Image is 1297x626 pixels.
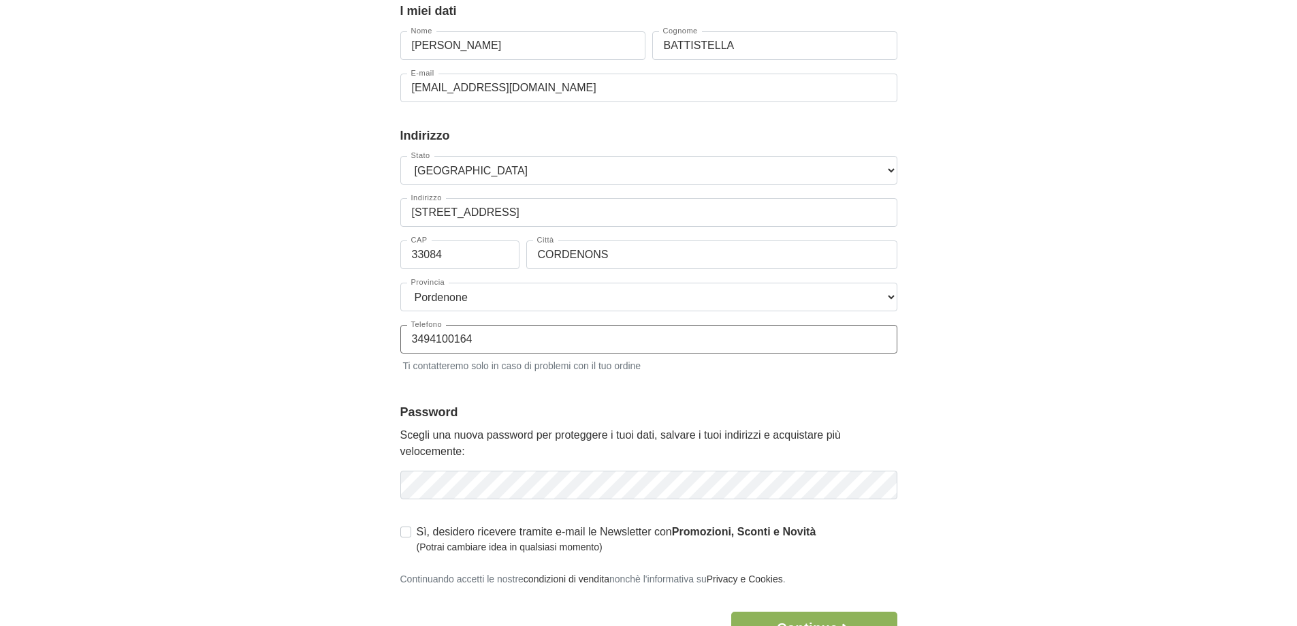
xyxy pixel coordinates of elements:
a: Privacy e Cookies [707,574,783,584]
small: Ti contatteremo solo in caso di problemi con il tuo ordine [400,356,897,373]
label: Cognome [659,27,702,35]
input: CAP [400,240,519,269]
label: Nome [407,27,436,35]
label: Sì, desidero ricevere tramite e-mail le Newsletter con [417,524,816,554]
small: (Potrai cambiare idea in qualsiasi momento) [417,540,816,554]
strong: Promozioni, Sconti e Novità [672,526,816,537]
label: CAP [407,236,432,244]
label: E-mail [407,69,438,77]
label: Provincia [407,279,449,286]
legend: Indirizzo [400,127,897,145]
label: Città [533,236,558,244]
legend: I miei dati [400,2,897,20]
small: Continuando accetti le nostre nonchè l'informativa su . [400,574,786,584]
label: Telefono [407,321,447,328]
input: Telefono [400,325,897,354]
input: Nome [400,31,645,60]
input: Indirizzo [400,198,897,227]
input: Città [526,240,897,269]
label: Stato [407,152,434,159]
p: Scegli una nuova password per proteggere i tuoi dati, salvare i tuoi indirizzi e acquistare più v... [400,427,897,460]
input: E-mail [400,74,897,102]
a: condizioni di vendita [524,574,609,584]
label: Indirizzo [407,194,446,202]
legend: Password [400,403,897,422]
input: Cognome [652,31,897,60]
